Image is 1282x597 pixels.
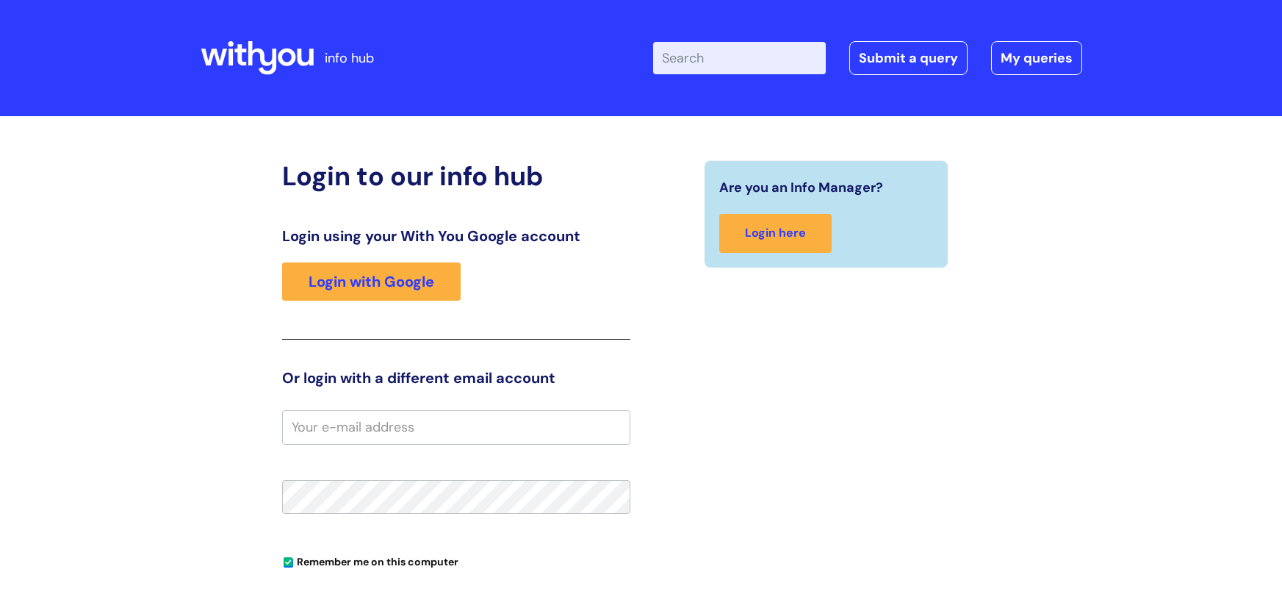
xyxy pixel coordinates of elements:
[282,549,630,573] div: You can uncheck this option if you're logging in from a shared device
[849,41,968,75] a: Submit a query
[653,42,826,74] input: Search
[282,262,461,301] a: Login with Google
[719,176,883,199] span: Are you an Info Manager?
[282,410,630,444] input: Your e-mail address
[325,46,374,70] p: info hub
[282,369,630,387] h3: Or login with a different email account
[284,558,293,568] input: Remember me on this computer
[282,552,458,568] label: Remember me on this computer
[991,41,1082,75] a: My queries
[719,214,832,253] a: Login here
[282,160,630,192] h2: Login to our info hub
[282,227,630,245] h3: Login using your With You Google account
